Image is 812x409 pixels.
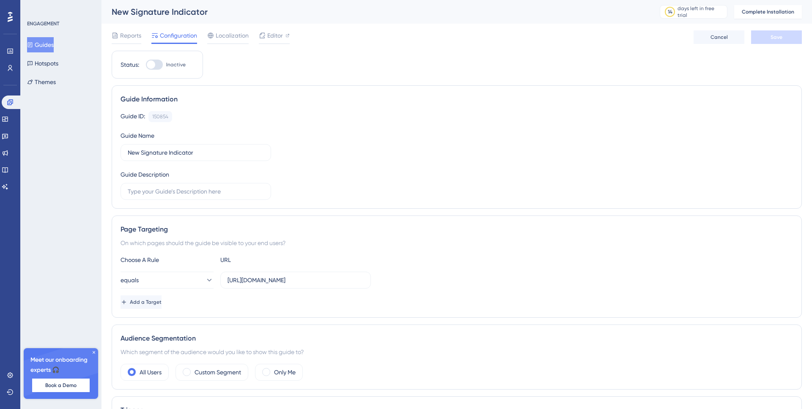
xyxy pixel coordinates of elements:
[734,5,802,19] button: Complete Installation
[32,379,90,392] button: Book a Demo
[121,169,169,180] div: Guide Description
[27,20,59,27] div: ENGAGEMENT
[121,224,793,234] div: Page Targeting
[267,30,283,41] span: Editor
[121,60,139,70] div: Status:
[128,187,264,196] input: Type your Guide’s Description here
[694,30,744,44] button: Cancel
[27,74,56,90] button: Themes
[121,295,162,309] button: Add a Target
[152,113,168,120] div: 150854
[30,355,91,375] span: Meet our onboarding experts 🎧
[121,255,214,265] div: Choose A Rule
[130,299,162,305] span: Add a Target
[771,34,782,41] span: Save
[120,30,141,41] span: Reports
[166,61,186,68] span: Inactive
[121,347,793,357] div: Which segment of the audience would you like to show this guide to?
[668,8,672,15] div: 14
[121,333,793,344] div: Audience Segmentation
[121,111,145,122] div: Guide ID:
[751,30,802,44] button: Save
[710,34,728,41] span: Cancel
[121,94,793,104] div: Guide Information
[121,275,139,285] span: equals
[27,37,54,52] button: Guides
[128,148,264,157] input: Type your Guide’s Name here
[160,30,197,41] span: Configuration
[216,30,249,41] span: Localization
[678,5,724,19] div: days left in free trial
[45,382,77,389] span: Book a Demo
[121,272,214,289] button: equals
[195,367,241,377] label: Custom Segment
[121,131,154,141] div: Guide Name
[228,275,364,285] input: yourwebsite.com/path
[274,367,296,377] label: Only Me
[112,6,639,18] div: New Signature Indicator
[121,238,793,248] div: On which pages should the guide be visible to your end users?
[220,255,313,265] div: URL
[140,367,162,377] label: All Users
[27,56,58,71] button: Hotspots
[742,8,794,15] span: Complete Installation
